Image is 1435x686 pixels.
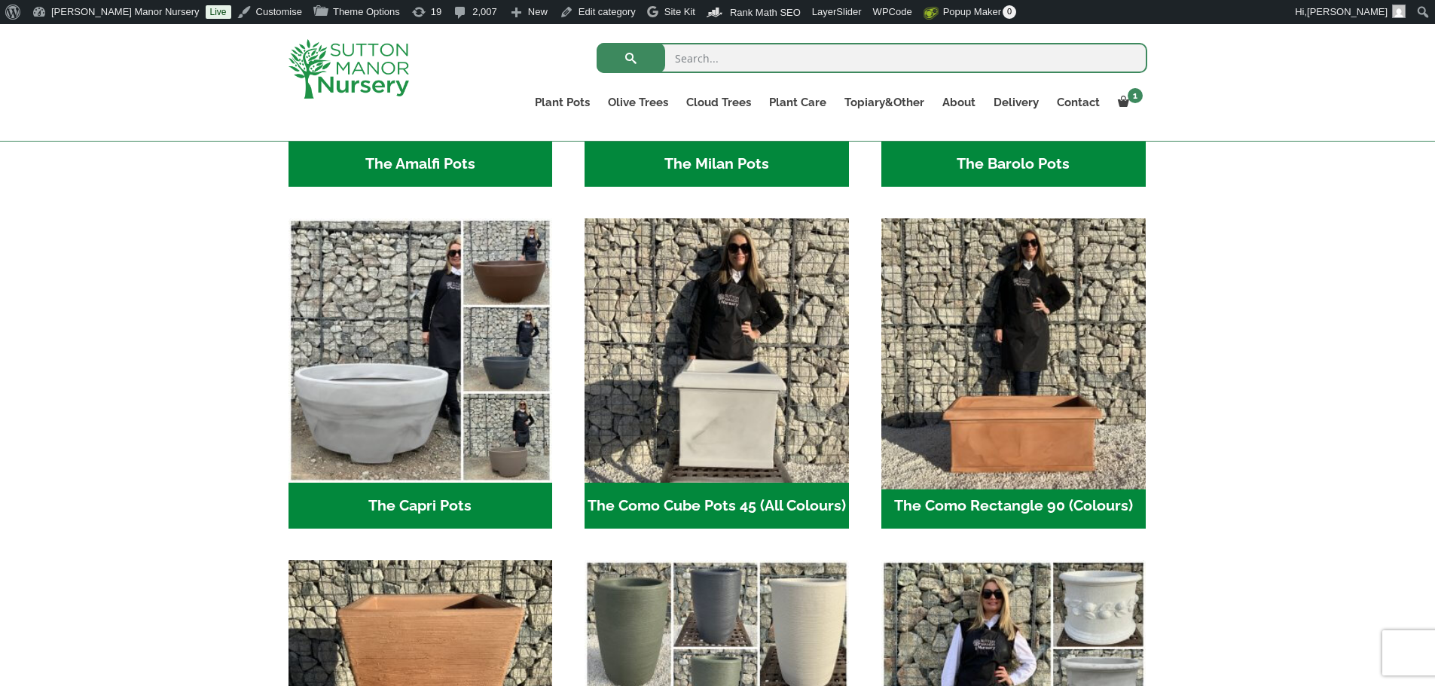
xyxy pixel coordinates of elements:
h2: The Como Rectangle 90 (Colours) [881,483,1146,529]
a: 1 [1109,92,1147,113]
h2: The Milan Pots [585,141,849,188]
a: Plant Care [760,92,835,113]
a: Visit product category The Como Cube Pots 45 (All Colours) [585,218,849,529]
a: Visit product category The Capri Pots [289,218,553,529]
h2: The Barolo Pots [881,141,1146,188]
a: About [933,92,985,113]
img: The Capri Pots [289,218,553,483]
a: Visit product category The Como Rectangle 90 (Colours) [881,218,1146,529]
a: Olive Trees [599,92,677,113]
span: Site Kit [664,6,695,17]
a: Cloud Trees [677,92,760,113]
span: 0 [1003,5,1016,19]
img: The Como Cube Pots 45 (All Colours) [585,218,849,483]
h2: The Como Cube Pots 45 (All Colours) [585,483,849,529]
a: Delivery [985,92,1048,113]
a: Plant Pots [526,92,599,113]
h2: The Amalfi Pots [289,141,553,188]
span: [PERSON_NAME] [1307,6,1388,17]
span: Rank Math SEO [730,7,801,18]
a: Contact [1048,92,1109,113]
h2: The Capri Pots [289,483,553,529]
img: The Como Rectangle 90 (Colours) [875,212,1152,489]
a: Live [206,5,231,19]
img: logo [289,39,409,99]
a: Topiary&Other [835,92,933,113]
span: 1 [1128,88,1143,103]
input: Search... [597,43,1147,73]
